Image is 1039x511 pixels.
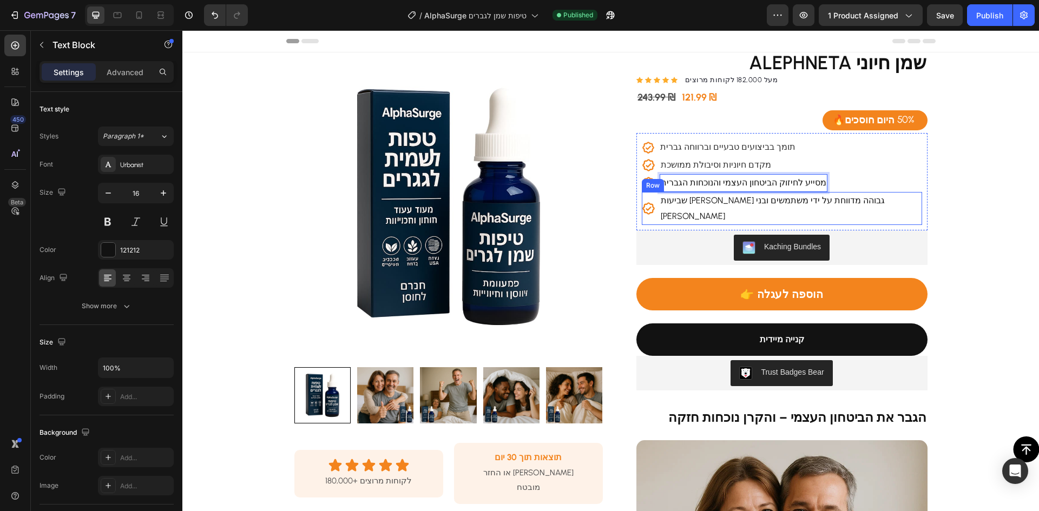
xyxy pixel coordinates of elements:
[52,38,144,51] p: Text Block
[649,82,714,98] div: 🔥
[98,358,173,377] input: Auto
[424,10,527,21] span: AlphaSurge טיפות שמן לגברים
[819,4,923,26] button: 1 product assigned
[71,9,76,22] p: 7
[714,82,733,97] div: 50%
[40,481,58,490] div: Image
[40,426,92,440] div: Background
[454,293,745,326] button: קנייה מיידית
[98,127,174,146] button: Paragraph 1*
[107,67,143,78] p: Advanced
[54,67,84,78] p: Settings
[120,453,171,463] div: Add...
[478,111,613,122] span: תומך בביצועים טבעיים וברווחה גברית
[454,248,745,280] button: 👉 הוספה לעגלה
[563,10,593,20] span: Published
[40,391,64,401] div: Padding
[478,163,739,194] p: שביעות [PERSON_NAME] גבוהה מדווחת על ידי משתמשים ובני [PERSON_NAME]
[103,131,144,141] span: Paragraph 1*
[478,129,589,140] span: מקדם חיוניות וסיבולת ממושכת
[477,126,590,144] div: Rich Text Editor. Editing area: main
[560,211,573,224] img: KachingBundles.png
[40,363,57,373] div: Width
[486,379,744,395] strong: הגבר את הביטחון העצמי – והקרן נוכחות חזקה
[454,60,494,75] div: 243.99 ₪
[419,10,422,21] span: /
[503,44,596,55] p: מעל 182,000 לקוחות מרוצים
[82,301,132,311] div: Show more
[40,335,68,350] div: Size
[40,296,174,316] button: Show more
[40,160,53,169] div: Font
[40,131,58,141] div: Styles
[462,150,479,160] div: Row
[40,271,70,286] div: Align
[120,392,171,402] div: Add...
[578,336,641,348] div: Trust Badges Bear
[478,145,644,161] p: מסייע לחיזוק הביטחון העצמי והנוכחות הגברית
[204,4,248,26] div: Undo/Redo
[577,302,622,317] div: קנייה מיידית
[936,11,954,20] span: Save
[557,336,570,349] img: CLDR_q6erfwCEAE=.png
[120,160,171,170] div: Urbanist
[120,481,171,491] div: Add...
[477,144,645,162] div: Rich Text Editor. Editing area: main
[40,185,68,200] div: Size
[498,60,535,75] div: 121.99 ₪
[976,10,1003,21] div: Publish
[548,330,650,356] button: Trust Badges Bear
[582,211,639,222] div: Kaching Bundles
[40,245,56,255] div: Color
[477,108,614,126] div: Rich Text Editor. Editing area: main
[120,245,171,255] div: 121212
[927,4,963,26] button: Save
[8,198,26,207] div: Beta
[182,30,1039,511] iframe: Design area
[662,84,712,96] strong: היום חוסכים
[551,204,647,230] button: Kaching Bundles
[1002,458,1028,484] div: Open Intercom Messenger
[828,10,898,21] span: 1 product assigned
[4,4,81,26] button: 7
[967,4,1012,26] button: Publish
[558,256,641,272] div: 👉 הוספה לעגלה
[10,115,26,124] div: 450
[40,104,69,114] div: Text style
[40,453,56,462] div: Color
